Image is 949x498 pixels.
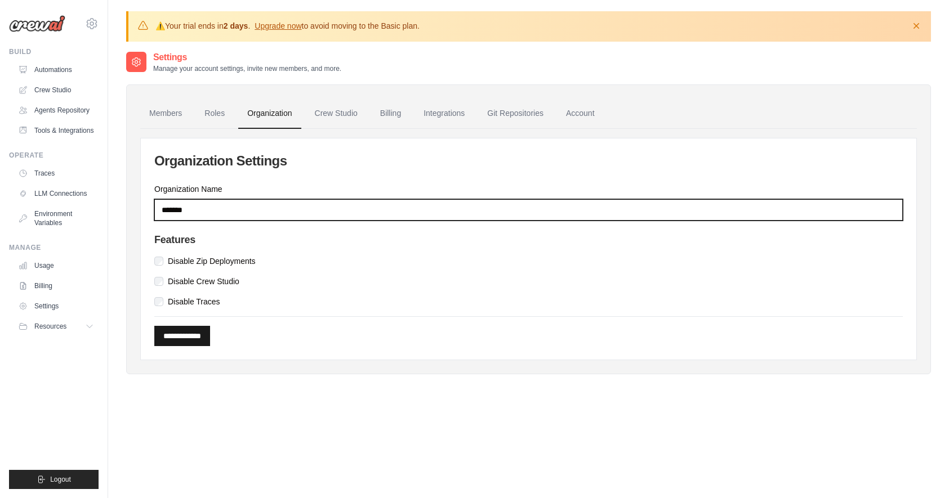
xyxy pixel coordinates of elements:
a: Billing [371,98,410,129]
a: Environment Variables [14,205,99,232]
strong: ⚠️ [155,21,165,30]
a: Roles [195,98,234,129]
strong: 2 days [224,21,248,30]
p: Your trial ends in . to avoid moving to the Basic plan. [155,20,420,32]
label: Disable Zip Deployments [168,255,256,267]
div: Manage [9,243,99,252]
a: Crew Studio [14,81,99,99]
h2: Settings [153,51,341,64]
a: Crew Studio [306,98,367,129]
a: Upgrade now [255,21,301,30]
label: Disable Crew Studio [168,276,239,287]
img: Logo [9,15,65,32]
a: Billing [14,277,99,295]
a: Agents Repository [14,101,99,119]
button: Logout [9,470,99,489]
label: Organization Name [154,183,903,195]
h4: Features [154,234,903,246]
a: Settings [14,297,99,315]
a: Automations [14,61,99,79]
div: Operate [9,151,99,160]
a: Usage [14,257,99,275]
a: Git Repositories [478,98,553,129]
span: Logout [50,475,71,484]
a: Integrations [415,98,474,129]
h2: Organization Settings [154,152,903,170]
div: Build [9,47,99,56]
a: Organization [238,98,301,129]
a: Traces [14,164,99,182]
label: Disable Traces [168,296,220,307]
a: Members [140,98,191,129]
span: Resources [34,322,66,331]
p: Manage your account settings, invite new members, and more. [153,64,341,73]
a: LLM Connections [14,185,99,203]
a: Account [557,98,604,129]
a: Tools & Integrations [14,122,99,140]
button: Resources [14,317,99,335]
